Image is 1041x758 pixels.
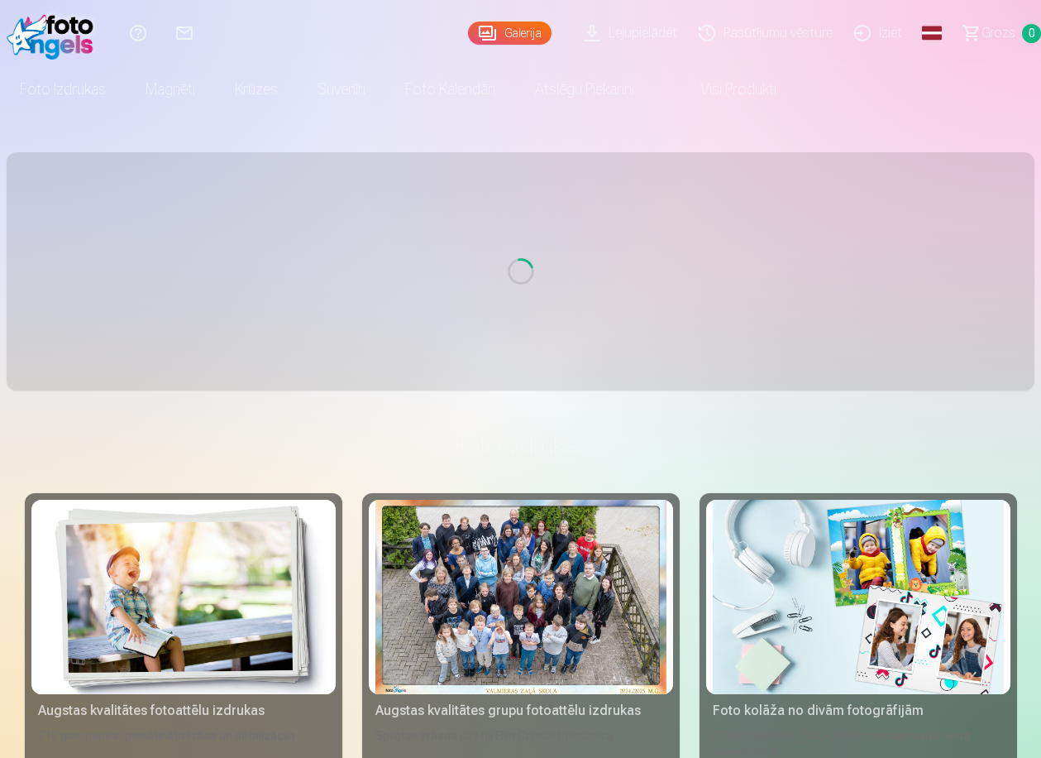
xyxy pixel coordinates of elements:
[126,66,215,113] a: Magnēti
[369,701,673,721] div: Augstas kvalitātes grupu fotoattēlu izdrukas
[38,430,1004,460] h3: Foto izdrukas
[981,23,1015,43] span: Grozs
[515,66,654,113] a: Atslēgu piekariņi
[713,500,1004,694] img: Foto kolāža no divām fotogrāfijām
[31,701,336,721] div: Augstas kvalitātes fotoattēlu izdrukas
[706,701,1010,721] div: Foto kolāža no divām fotogrāfijām
[385,66,515,113] a: Foto kalendāri
[1022,24,1041,43] span: 0
[215,66,298,113] a: Krūzes
[7,7,102,60] img: /fa1
[468,22,552,45] a: Galerija
[654,66,796,113] a: Visi produkti
[38,500,329,694] img: Augstas kvalitātes fotoattēlu izdrukas
[298,66,385,113] a: Suvenīri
